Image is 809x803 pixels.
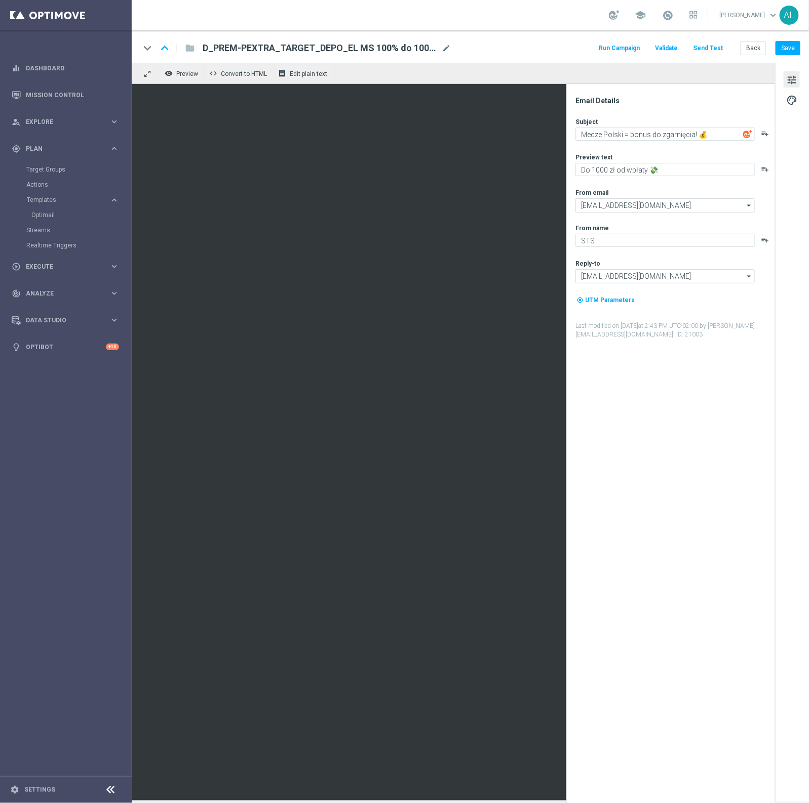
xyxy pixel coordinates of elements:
a: Optibot [26,333,106,360]
button: Templates keyboard_arrow_right [26,196,120,204]
button: person_search Explore keyboard_arrow_right [11,118,120,126]
i: gps_fixed [12,144,21,153]
div: Data Studio [12,316,109,325]
a: Realtime Triggers [26,241,105,249]
a: Dashboard [26,55,119,81]
i: settings [10,785,19,794]
button: Run Campaign [597,41,641,55]
a: [PERSON_NAME]keyboard_arrow_down [718,8,780,23]
label: Last modified on [DATE] at 2:43 PM UTC-02:00 by [PERSON_NAME][EMAIL_ADDRESS][DOMAIN_NAME] [575,322,774,339]
label: From name [575,224,609,232]
button: code Convert to HTML [207,67,272,80]
button: lightbulb Optibot +10 [11,343,120,351]
span: palette [786,94,797,107]
i: keyboard_arrow_right [109,195,119,205]
i: arrow_drop_down [744,199,754,212]
i: remove_red_eye [165,69,173,77]
span: tune [786,73,797,87]
div: Explore [12,117,109,126]
div: Mission Control [12,81,119,108]
div: Realtime Triggers [26,238,131,253]
div: Dashboard [12,55,119,81]
i: lightbulb [12,343,21,352]
i: keyboard_arrow_right [109,262,119,271]
i: keyboard_arrow_right [109,288,119,298]
span: Execute [26,264,109,270]
span: | ID: 21003 [673,331,703,338]
div: AL [780,6,799,25]
input: kontakt@sts.pl [575,269,755,283]
a: Mission Control [26,81,119,108]
i: keyboard_arrow_up [157,40,172,56]
i: keyboard_arrow_right [109,144,119,153]
button: tune [784,71,800,88]
span: D_PREM-PEXTRA_TARGET_DEPO_EL MS 100% do 1000 PLN_091025 [203,42,438,54]
div: Optimail [31,207,131,223]
span: Preview [176,70,198,77]
button: palette [784,92,800,108]
i: play_circle_outline [12,262,21,271]
span: keyboard_arrow_down [767,10,779,21]
div: Optibot [12,333,119,360]
img: optiGenie.svg [743,130,752,139]
span: Validate [655,45,678,52]
i: playlist_add [761,236,769,244]
i: arrow_drop_down [744,270,754,283]
span: school [635,10,646,21]
button: Back [741,41,766,55]
button: play_circle_outline Execute keyboard_arrow_right [11,263,120,271]
span: Convert to HTML [221,70,267,77]
span: UTM Parameters [585,297,635,304]
i: my_location [576,297,584,304]
a: Optimail [31,211,105,219]
span: Analyze [26,290,109,297]
button: my_location UTM Parameters [575,294,636,306]
a: Settings [24,787,55,793]
input: oferta@sts.pl [575,198,755,213]
i: keyboard_arrow_right [109,117,119,126]
button: Mission Control [11,91,120,99]
span: Plan [26,146,109,152]
div: Analyze [12,289,109,298]
button: Data Studio keyboard_arrow_right [11,316,120,324]
i: keyboard_arrow_right [109,315,119,325]
div: +10 [106,344,119,350]
a: Streams [26,226,105,234]
div: Execute [12,262,109,271]
button: remove_red_eye Preview [162,67,203,80]
label: From email [575,189,608,197]
i: equalizer [12,64,21,73]
div: Actions [26,177,131,192]
label: Preview text [575,153,612,161]
div: Plan [12,144,109,153]
button: gps_fixed Plan keyboard_arrow_right [11,145,120,153]
span: code [209,69,217,77]
button: equalizer Dashboard [11,64,120,72]
i: receipt [278,69,286,77]
span: Explore [26,119,109,125]
div: Templates [26,192,131,223]
button: playlist_add [761,130,769,138]
button: Save [776,41,800,55]
button: receipt Edit plain text [276,67,332,80]
button: playlist_add [761,165,769,173]
div: Streams [26,223,131,238]
span: Templates [27,197,99,203]
a: Target Groups [26,165,105,174]
span: mode_edit [442,44,451,53]
button: Validate [653,41,679,55]
span: Data Studio [26,317,109,323]
button: Send Test [691,41,724,55]
div: Email Details [575,96,774,105]
button: track_changes Analyze keyboard_arrow_right [11,289,120,298]
span: Edit plain text [290,70,327,77]
label: Subject [575,118,598,126]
